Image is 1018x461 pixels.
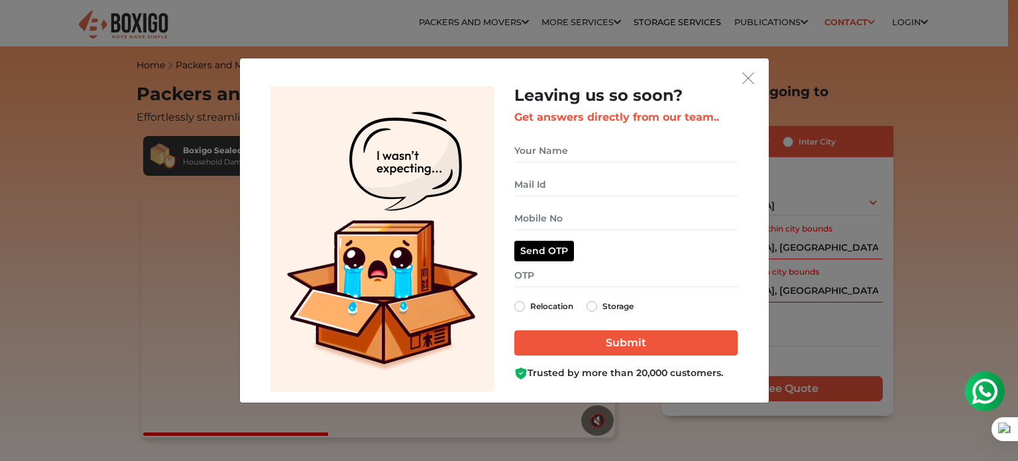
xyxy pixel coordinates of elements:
[514,207,738,230] input: Mobile No
[514,264,738,287] input: OTP
[514,367,528,380] img: Boxigo Customer Shield
[514,111,738,123] h3: Get answers directly from our team..
[514,366,738,380] div: Trusted by more than 20,000 customers.
[530,298,573,314] label: Relocation
[514,330,738,356] input: Submit
[270,86,494,392] img: Lead Welcome Image
[514,241,574,261] button: Send OTP
[13,13,40,40] img: whatsapp-icon.svg
[514,86,738,105] h2: Leaving us so soon?
[602,298,634,314] label: Storage
[514,173,738,196] input: Mail Id
[742,72,754,84] img: exit
[514,139,738,163] input: Your Name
